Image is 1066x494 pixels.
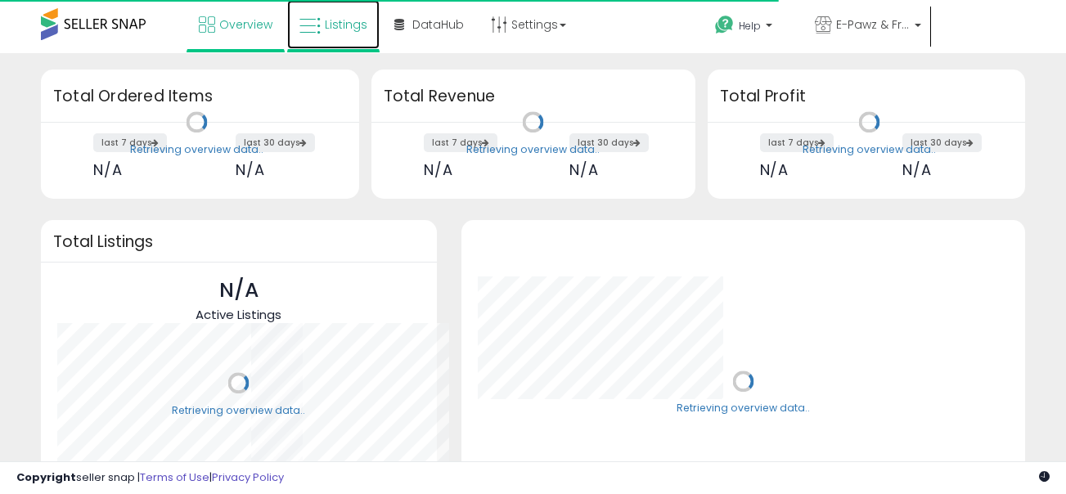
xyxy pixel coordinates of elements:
[677,402,810,416] div: Retrieving overview data..
[130,142,263,157] div: Retrieving overview data..
[16,469,76,485] strong: Copyright
[803,142,936,157] div: Retrieving overview data..
[702,2,800,53] a: Help
[739,19,761,33] span: Help
[412,16,464,33] span: DataHub
[466,142,600,157] div: Retrieving overview data..
[714,15,735,35] i: Get Help
[219,16,272,33] span: Overview
[325,16,367,33] span: Listings
[16,470,284,486] div: seller snap | |
[172,403,305,418] div: Retrieving overview data..
[836,16,910,33] span: E-Pawz & Friends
